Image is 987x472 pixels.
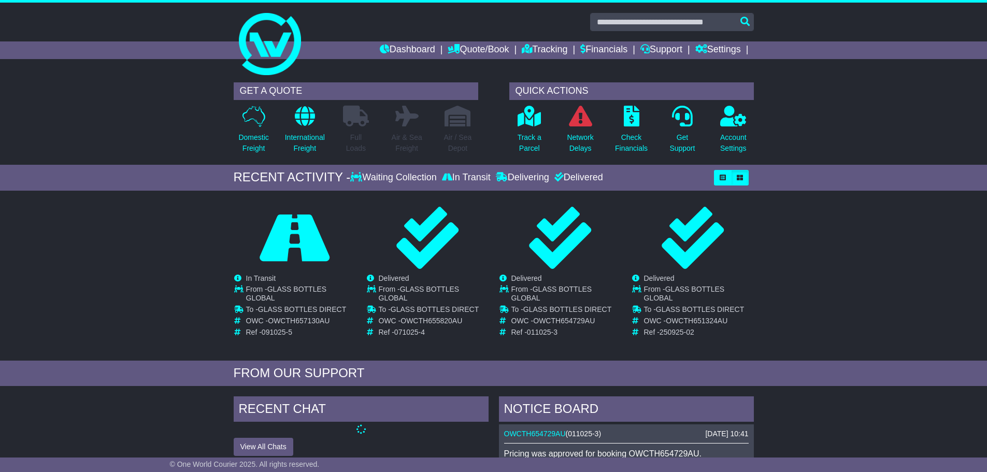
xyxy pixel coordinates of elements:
[258,305,346,313] span: GLASS BOTTLES DIRECT
[522,41,567,59] a: Tracking
[523,305,611,313] span: GLASS BOTTLES DIRECT
[379,317,488,328] td: OWC -
[234,438,293,456] button: View All Chats
[644,285,753,305] td: From -
[566,105,594,160] a: NetworkDelays
[511,285,592,302] span: GLASS BOTTLES GLOBAL
[350,172,439,183] div: Waiting Collection
[644,274,675,282] span: Delivered
[517,105,542,160] a: Track aParcel
[705,430,748,438] div: [DATE] 10:41
[262,328,292,336] span: 091025-5
[234,82,478,100] div: GET A QUOTE
[656,305,744,313] span: GLASS BOTTLES DIRECT
[504,449,749,459] p: Pricing was approved for booking OWCTH654729AU.
[511,285,621,305] td: From -
[614,105,648,160] a: CheckFinancials
[379,305,488,317] td: To -
[644,305,753,317] td: To -
[170,460,320,468] span: © One World Courier 2025. All rights reserved.
[392,132,422,154] p: Air & Sea Freight
[640,41,682,59] a: Support
[720,105,747,160] a: AccountSettings
[511,328,621,337] td: Ref -
[660,328,694,336] span: 250925-02
[379,285,460,302] span: GLASS BOTTLES GLOBAL
[669,132,695,154] p: Get Support
[720,132,747,154] p: Account Settings
[499,396,754,424] div: NOTICE BOARD
[509,82,754,100] div: QUICK ACTIONS
[533,317,595,325] span: OWCTH654729AU
[234,170,351,185] div: RECENT ACTIVITY -
[379,328,488,337] td: Ref -
[568,430,598,438] span: 011025-3
[439,172,493,183] div: In Transit
[234,396,489,424] div: RECENT CHAT
[246,285,355,305] td: From -
[695,41,741,59] a: Settings
[444,132,472,154] p: Air / Sea Depot
[669,105,695,160] a: GetSupport
[380,41,435,59] a: Dashboard
[391,305,479,313] span: GLASS BOTTLES DIRECT
[644,328,753,337] td: Ref -
[268,317,330,325] span: OWCTH657130AU
[246,285,327,302] span: GLASS BOTTLES GLOBAL
[246,317,355,328] td: OWC -
[493,172,552,183] div: Delivering
[511,305,621,317] td: To -
[527,328,557,336] span: 011025-3
[644,285,725,302] span: GLASS BOTTLES GLOBAL
[511,317,621,328] td: OWC -
[246,305,355,317] td: To -
[666,317,727,325] span: OWCTH651324AU
[394,328,425,336] span: 071025-4
[448,41,509,59] a: Quote/Book
[580,41,627,59] a: Financials
[285,132,325,154] p: International Freight
[504,430,566,438] a: OWCTH654729AU
[238,105,269,160] a: DomesticFreight
[400,317,462,325] span: OWCTH655820AU
[567,132,593,154] p: Network Delays
[552,172,603,183] div: Delivered
[234,366,754,381] div: FROM OUR SUPPORT
[644,317,753,328] td: OWC -
[379,274,409,282] span: Delivered
[238,132,268,154] p: Domestic Freight
[511,274,542,282] span: Delivered
[284,105,325,160] a: InternationalFreight
[343,132,369,154] p: Full Loads
[246,328,355,337] td: Ref -
[518,132,541,154] p: Track a Parcel
[615,132,648,154] p: Check Financials
[246,274,276,282] span: In Transit
[504,430,749,438] div: ( )
[379,285,488,305] td: From -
